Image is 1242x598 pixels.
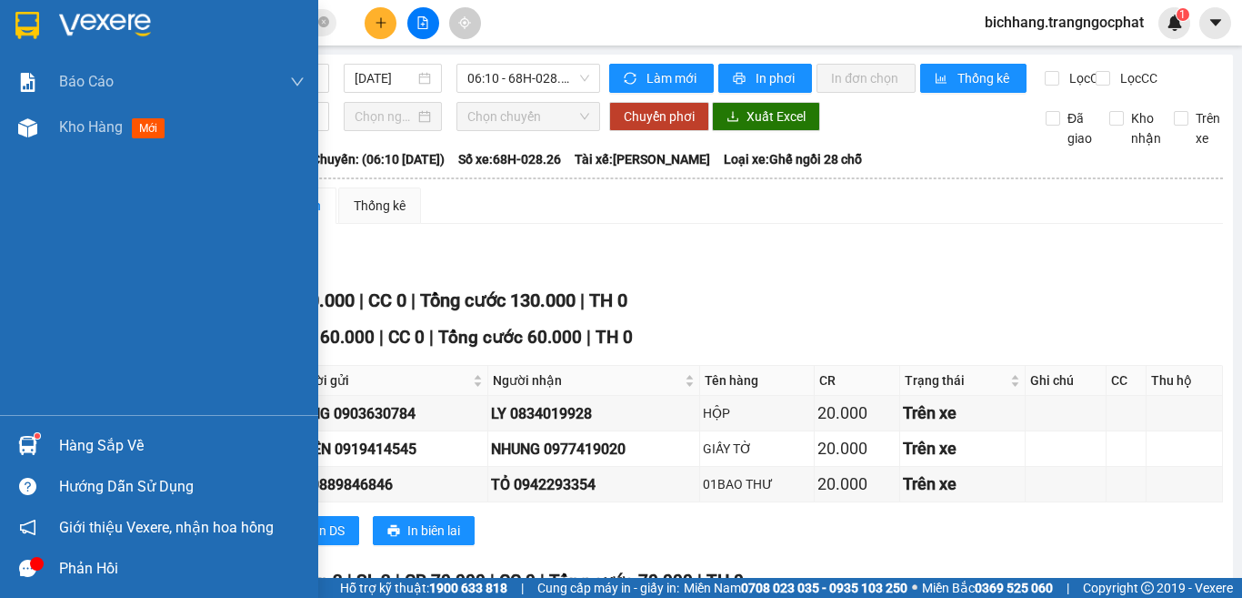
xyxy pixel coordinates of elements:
th: Tên hàng [700,366,815,396]
strong: 0369 525 060 [975,581,1053,595]
span: Hỗ trợ kỹ thuật: [340,578,507,598]
span: | [429,327,434,348]
div: 20.000 [817,471,896,497]
span: Giới thiệu Vexere, nhận hoa hồng [59,516,274,539]
div: Trên xe [903,436,1022,461]
span: close-circle [318,16,329,27]
span: Xuất Excel [746,106,806,127]
div: Hàng sắp về [59,432,305,460]
th: Ghi chú [1026,366,1107,396]
span: bar-chart [935,72,950,86]
button: bar-chartThống kê [920,64,1027,93]
span: CR 60.000 [294,327,375,348]
span: In phơi [756,68,797,88]
strong: 0708 023 035 - 0935 103 250 [741,581,907,595]
span: Tổng cước 60.000 [438,327,582,348]
span: Thống kê [957,68,1012,88]
span: Kho nhận [1124,108,1168,148]
span: Miền Bắc [922,578,1053,598]
button: aim [449,7,481,39]
button: Chuyển phơi [609,102,709,131]
div: Thống kê [354,196,406,216]
span: In biên lai [407,521,460,541]
span: TH 0 [706,571,744,592]
span: printer [733,72,748,86]
span: file-add [416,16,429,29]
span: TH 0 [596,327,633,348]
span: Kho hàng [59,118,123,136]
img: warehouse-icon [18,118,37,137]
div: LY 0834019928 [491,402,696,425]
span: Trên xe [1188,108,1227,148]
div: CHIẾN 0919414545 [289,438,484,461]
span: Chọn chuyến [467,103,589,130]
span: aim [458,16,471,29]
span: Miền Nam [684,578,907,598]
span: CR 70.000 [405,571,486,592]
th: Thu hộ [1147,366,1223,396]
button: plus [365,7,396,39]
span: Lọc CC [1113,68,1160,88]
span: Cung cấp máy in - giấy in: [537,578,679,598]
div: 01BAO THƯ [703,474,811,494]
span: Tài xế: [PERSON_NAME] [575,149,710,169]
button: printerIn DS [281,516,359,545]
span: CC 0 [388,327,425,348]
span: TH 0 [589,289,627,311]
span: 06:10 - 68H-028.26 [467,65,589,92]
button: printerIn phơi [718,64,812,93]
span: notification [19,519,36,536]
span: Làm mới [646,68,699,88]
button: syncLàm mới [609,64,714,93]
span: Tổng cước 70.000 [549,571,693,592]
span: | [379,327,384,348]
div: 20.000 [817,436,896,461]
span: Đã giao [1060,108,1099,148]
span: Trạng thái [905,370,1007,390]
div: TÚ 0889846846 [289,473,484,496]
span: copyright [1141,582,1154,594]
div: Hướng dẫn sử dụng [59,473,305,501]
th: CC [1107,366,1147,396]
span: Người nhận [493,370,681,390]
button: file-add [407,7,439,39]
div: Trên xe [903,400,1022,426]
span: | [359,289,364,311]
span: | [411,289,416,311]
span: Tổng cước 130.000 [420,289,576,311]
div: Trên xe [903,471,1022,497]
input: Chọn ngày [355,106,415,127]
div: NHUNG 0977419020 [491,438,696,461]
div: Phản hồi [59,555,305,583]
span: question-circle [19,478,36,495]
span: caret-down [1207,15,1224,31]
span: 1 [1179,8,1186,21]
span: download [726,110,739,125]
span: In DS [316,521,345,541]
span: mới [132,118,165,138]
button: In đơn chọn [816,64,916,93]
span: | [697,571,702,592]
img: logo-vxr [15,12,39,39]
span: sync [624,72,639,86]
span: ⚪️ [912,584,917,592]
span: | [490,571,495,592]
span: Lọc CR [1062,68,1109,88]
img: warehouse-icon [18,436,37,455]
div: 20.000 [817,400,896,426]
strong: 1900 633 818 [429,581,507,595]
span: | [347,571,352,592]
div: HỘP [703,403,811,423]
span: | [586,327,591,348]
div: TỎ 0942293354 [491,473,696,496]
div: GIẤY TỜ [703,439,811,459]
span: | [521,578,524,598]
sup: 1 [1177,8,1189,21]
span: Người gửi [291,370,468,390]
span: Đơn 3 [295,571,343,592]
span: SL 3 [356,571,391,592]
img: solution-icon [18,73,37,92]
span: message [19,560,36,577]
div: ĐẰNG 0903630784 [289,402,484,425]
button: caret-down [1199,7,1231,39]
